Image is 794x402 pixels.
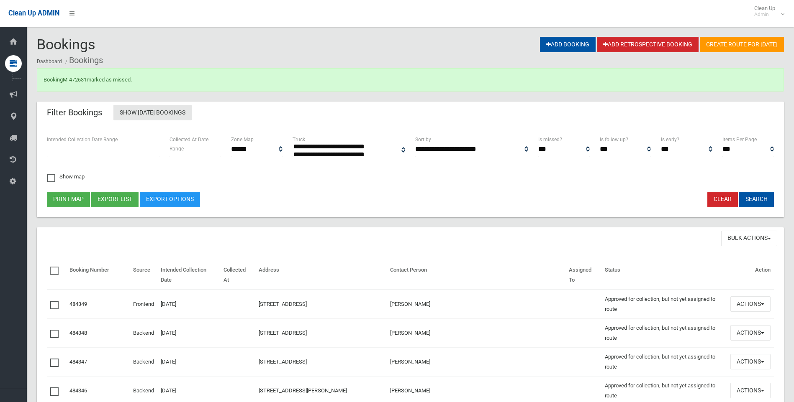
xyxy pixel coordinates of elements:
[750,5,784,18] span: Clean Up
[565,261,601,290] th: Assigned To
[293,135,305,144] label: Truck
[47,192,90,207] button: Print map
[255,261,386,290] th: Address
[157,261,220,290] th: Intended Collection Date
[130,261,157,290] th: Source
[8,9,59,17] span: Clean Up ADMIN
[37,59,62,64] a: Dashboard
[91,192,139,207] button: Export list
[387,290,565,319] td: [PERSON_NAME]
[730,354,771,369] button: Actions
[63,76,87,83] a: M-472631
[157,347,220,376] td: [DATE]
[259,301,307,307] a: [STREET_ADDRESS]
[601,347,727,376] td: Approved for collection, but not yet assigned to route
[387,261,565,290] th: Contact Person
[140,192,200,207] a: Export Options
[47,174,85,179] span: Show map
[730,325,771,341] button: Actions
[597,37,699,52] a: Add Retrospective Booking
[69,330,87,336] a: 484348
[113,105,192,120] a: Show [DATE] Bookings
[157,290,220,319] td: [DATE]
[66,261,130,290] th: Booking Number
[601,318,727,347] td: Approved for collection, but not yet assigned to route
[387,318,565,347] td: [PERSON_NAME]
[721,231,777,246] button: Bulk Actions
[700,37,784,52] a: Create route for [DATE]
[259,387,347,394] a: [STREET_ADDRESS][PERSON_NAME]
[707,192,738,207] a: Clear
[130,347,157,376] td: Backend
[37,36,95,53] span: Bookings
[739,192,774,207] button: Search
[730,383,771,398] button: Actions
[63,53,103,68] li: Bookings
[69,387,87,394] a: 484346
[259,359,307,365] a: [STREET_ADDRESS]
[69,359,87,365] a: 484347
[220,261,255,290] th: Collected At
[157,318,220,347] td: [DATE]
[130,290,157,319] td: Frontend
[754,11,775,18] small: Admin
[727,261,774,290] th: Action
[387,347,565,376] td: [PERSON_NAME]
[601,290,727,319] td: Approved for collection, but not yet assigned to route
[259,330,307,336] a: [STREET_ADDRESS]
[37,68,784,92] div: Booking marked as missed.
[540,37,596,52] a: Add Booking
[130,318,157,347] td: Backend
[69,301,87,307] a: 484349
[37,104,112,121] header: Filter Bookings
[730,296,771,312] button: Actions
[601,261,727,290] th: Status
